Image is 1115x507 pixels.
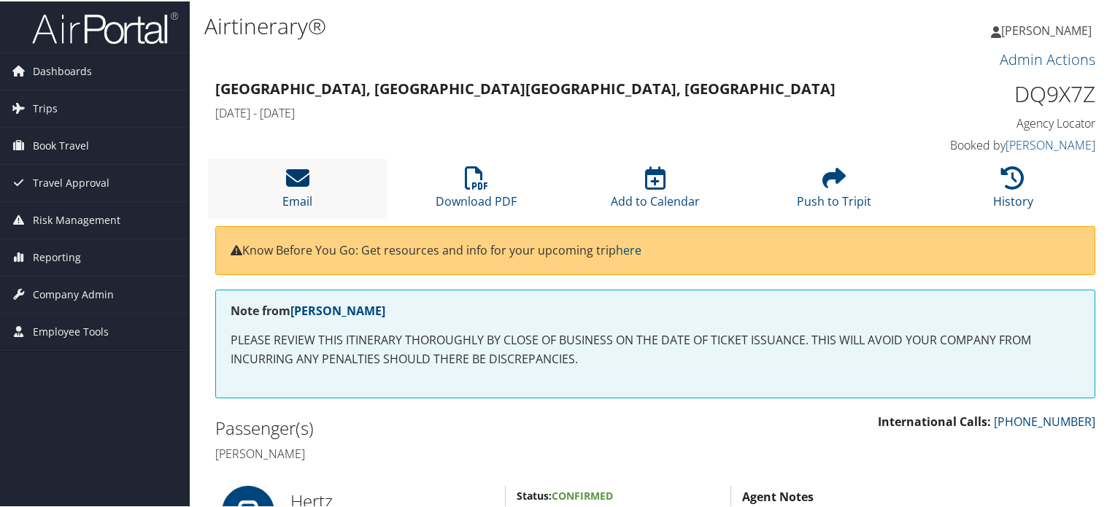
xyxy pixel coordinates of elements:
span: Risk Management [33,201,120,237]
span: Reporting [33,238,81,274]
h1: DQ9X7Z [892,77,1095,108]
a: [PERSON_NAME] [991,7,1106,51]
h4: Booked by [892,136,1095,152]
span: Trips [33,89,58,125]
a: Push to Tripit [797,173,871,208]
a: Admin Actions [1000,48,1095,68]
a: Add to Calendar [611,173,700,208]
a: Email [282,173,312,208]
span: Company Admin [33,275,114,311]
a: [PERSON_NAME] [1006,136,1095,152]
img: airportal-logo.png [32,9,178,44]
strong: International Calls: [878,412,991,428]
p: Know Before You Go: Get resources and info for your upcoming trip [231,240,1080,259]
h4: [DATE] - [DATE] [215,104,870,120]
a: Download PDF [436,173,517,208]
strong: Note from [231,301,385,317]
span: Confirmed [552,487,613,501]
a: [PHONE_NUMBER] [994,412,1095,428]
strong: Status: [517,487,552,501]
h4: [PERSON_NAME] [215,444,644,460]
a: History [993,173,1033,208]
strong: Agent Notes [742,487,814,503]
a: [PERSON_NAME] [290,301,385,317]
h2: Passenger(s) [215,414,644,439]
span: Book Travel [33,126,89,163]
p: PLEASE REVIEW THIS ITINERARY THOROUGHLY BY CLOSE OF BUSINESS ON THE DATE OF TICKET ISSUANCE. THIS... [231,330,1080,367]
h4: Agency Locator [892,114,1095,130]
h1: Airtinerary® [204,9,806,40]
span: [PERSON_NAME] [1001,21,1092,37]
strong: [GEOGRAPHIC_DATA], [GEOGRAPHIC_DATA] [GEOGRAPHIC_DATA], [GEOGRAPHIC_DATA] [215,77,836,97]
span: Dashboards [33,52,92,88]
span: Travel Approval [33,163,109,200]
a: here [616,241,641,257]
span: Employee Tools [33,312,109,349]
